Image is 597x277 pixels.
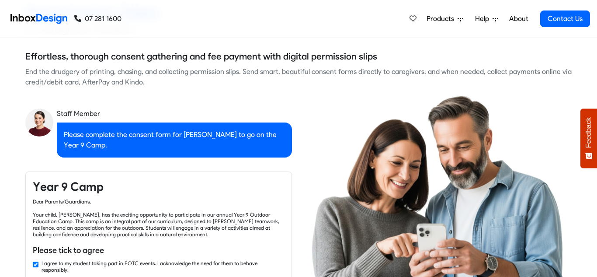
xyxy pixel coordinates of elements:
div: Staff Member [57,109,292,119]
img: staff_avatar.png [25,109,53,137]
h5: Effortless, thorough consent gathering and fee payment with digital permission slips [25,50,377,63]
button: Feedback - Show survey [580,109,597,168]
a: 07 281 1600 [74,14,121,24]
a: Contact Us [540,11,590,27]
span: Products [427,14,458,24]
span: Help [475,14,493,24]
div: Please complete the consent form for [PERSON_NAME] to go on the Year 9 Camp. [57,123,292,158]
span: Feedback [585,117,593,148]
div: Dear Parents/Guardians, Your child, [PERSON_NAME], has the exciting opportunity to participate in... [33,198,285,238]
a: Help [472,10,502,28]
a: Products [423,10,467,28]
a: About [507,10,531,28]
div: End the drudgery of printing, chasing, and collecting permission slips. Send smart, beautiful con... [25,67,572,88]
h4: Year 9 Camp [33,179,285,195]
h6: Please tick to agree [33,245,285,256]
label: I agree to my student taking part in EOTC events. I acknowledge the need for them to behave respo... [42,260,285,273]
